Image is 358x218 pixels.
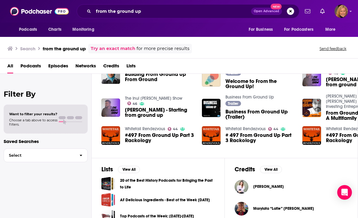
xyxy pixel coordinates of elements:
[127,102,137,105] a: 46
[271,4,282,9] span: New
[10,5,69,17] a: Podchaser - Follow, Share and Rate Podcasts
[168,127,178,131] a: 44
[253,206,314,211] span: Marylata “Latie” [PERSON_NAME]
[20,46,35,52] h3: Search
[125,107,195,118] a: Keta Burke - Starting from ground up
[254,10,279,13] span: Open Advanced
[68,24,102,35] button: open menu
[334,5,348,18] span: Logged in as LauraHVM
[253,184,284,189] a: Lauren Maffeo
[173,128,178,130] span: 44
[9,118,57,127] span: Choose a tab above to access filters.
[101,65,120,84] img: Building From Ground Up From Ground
[225,133,295,143] a: # 497 From Ground Up Part 3 Rackology
[101,166,113,173] h2: Lists
[225,109,295,120] a: Business From Ground Up (Trailer)
[321,24,343,35] button: open menu
[118,166,140,173] button: View All
[101,98,120,117] img: Keta Burke - Starting from ground up
[120,197,210,203] a: AF Delicious Ingredients - Best of the Week [DATE]
[101,126,120,145] img: #497 From Ground Up Part 3 Rackology
[101,166,140,173] a: ListsView All
[125,72,195,82] a: Building From Ground Up From Ground
[91,45,135,52] a: Try an exact match
[44,24,65,35] a: Charts
[202,68,221,87] img: Welcome to From the Ground Up!
[126,61,136,73] a: Lists
[125,133,195,143] a: #497 From Ground Up Part 3 Rackology
[325,25,336,34] span: More
[202,126,221,145] img: # 497 From Ground Up Part 3 Rackology
[48,61,68,73] a: Episodes
[302,99,321,117] a: From Ground Up to Growth A Multifamily Investing Journey with Aaron
[225,79,295,89] a: Welcome to From the Ground Up!
[137,45,189,52] span: for more precise results
[101,177,115,191] a: 20 of the Best History Podcasts for Bringing the Past to Life
[260,166,282,173] button: View All
[4,90,88,98] h2: Filter By
[334,5,348,18] img: User Profile
[75,61,96,73] span: Networks
[125,126,165,131] a: Whitetail Rendezvous
[125,107,195,118] span: [PERSON_NAME] - Starting from ground up
[318,46,348,51] button: Send feedback
[302,68,321,87] img: Keta Burke - Starting from ground up
[125,96,182,101] a: The Inul Chowdhury Show
[101,193,115,207] a: AF Delicious Ingredients - Best of the Week 1/4/19
[93,6,251,16] input: Search podcasts, credits, & more...
[19,25,37,34] span: Podcasts
[228,102,238,105] span: Trailer
[43,46,86,52] h3: from the ground up
[103,61,119,73] a: Credits
[133,102,137,105] span: 46
[273,128,278,130] span: 44
[20,61,41,73] a: Podcasts
[334,72,338,75] span: 46
[268,127,279,131] a: 44
[225,126,266,131] a: Whitetail Rendezvous
[72,25,94,34] span: Monitoring
[228,71,238,75] span: Trailer
[15,24,45,35] button: open menu
[235,166,255,173] h2: Credits
[202,99,221,117] img: Business From Ground Up (Trailer)
[9,112,57,116] span: Want to filter your results?
[225,95,274,100] a: Business From Ground Up
[249,25,273,34] span: For Business
[48,25,61,34] span: Charts
[284,25,313,34] span: For Podcasters
[235,180,248,194] img: Lauren Maffeo
[337,185,352,200] div: Open Intercom Messenger
[244,24,280,35] button: open menu
[4,148,88,162] button: Select
[253,184,284,189] span: [PERSON_NAME]
[235,166,282,173] a: CreditsView All
[302,6,313,16] a: Show notifications dropdown
[7,61,13,73] a: All
[318,6,327,16] a: Show notifications dropdown
[235,202,248,216] img: Marylata “Latie” Elton
[4,153,75,157] span: Select
[77,4,299,18] div: Search podcasts, credits, & more...
[302,126,321,145] img: #497 From Ground Up Part 3 Rackology
[235,177,348,196] button: Lauren MaffeoLauren Maffeo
